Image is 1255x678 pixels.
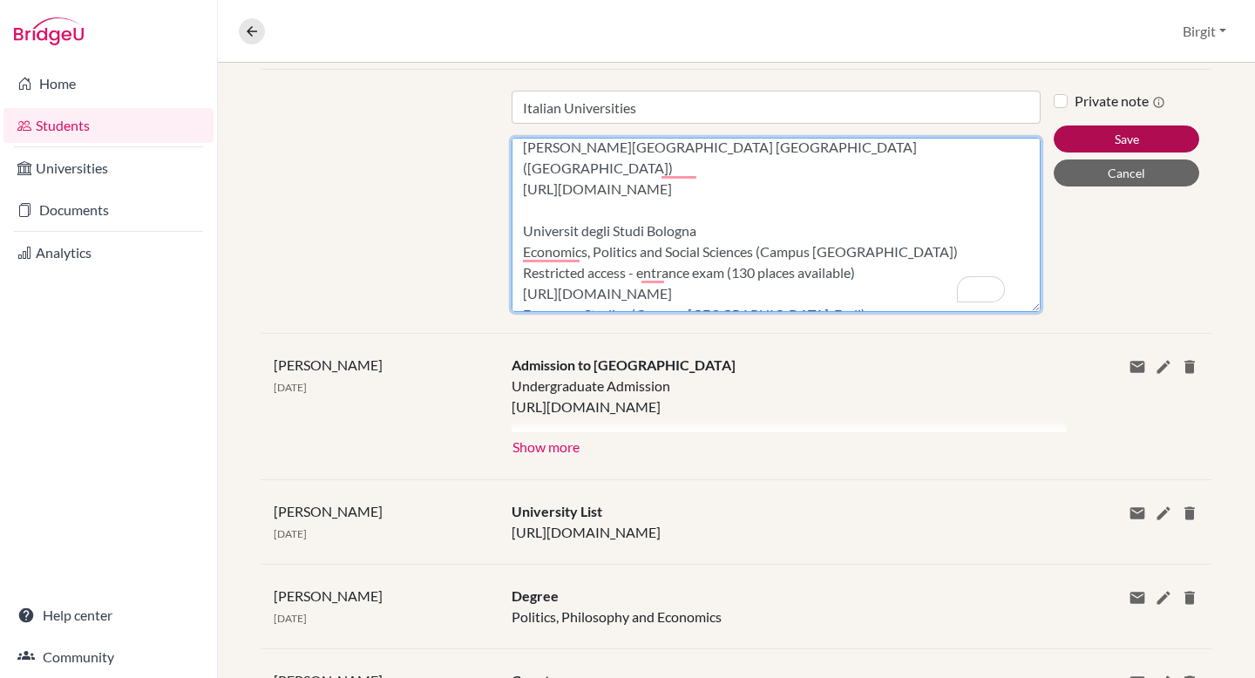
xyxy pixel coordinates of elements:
[274,356,383,373] span: [PERSON_NAME]
[499,501,1054,543] div: [URL][DOMAIN_NAME]
[3,193,214,227] a: Documents
[499,586,1054,627] div: Politics, Philosophy and Economics
[274,381,307,394] span: [DATE]
[3,640,214,675] a: Community
[3,151,214,186] a: Universities
[1054,159,1199,186] button: Cancel
[3,235,214,270] a: Analytics
[512,587,559,604] span: Degree
[3,108,214,143] a: Students
[512,356,736,373] span: Admission to [GEOGRAPHIC_DATA]
[14,17,84,45] img: Bridge-U
[274,587,383,604] span: [PERSON_NAME]
[274,527,307,540] span: [DATE]
[1075,91,1165,112] label: Private note
[3,598,214,633] a: Help center
[512,503,602,519] span: University List
[512,91,1041,124] input: Note title (required)
[274,503,383,519] span: [PERSON_NAME]
[512,432,580,458] button: Show more
[1054,125,1199,153] button: Save
[3,66,214,101] a: Home
[512,138,1041,312] textarea: To enrich screen reader interactions, please activate Accessibility in Grammarly extension settings
[1175,15,1234,48] button: Birgit
[512,376,1041,432] div: Undergraduate Admission [URL][DOMAIN_NAME] Requirements for Direct Admission IB (International Ba...
[274,612,307,625] span: [DATE]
